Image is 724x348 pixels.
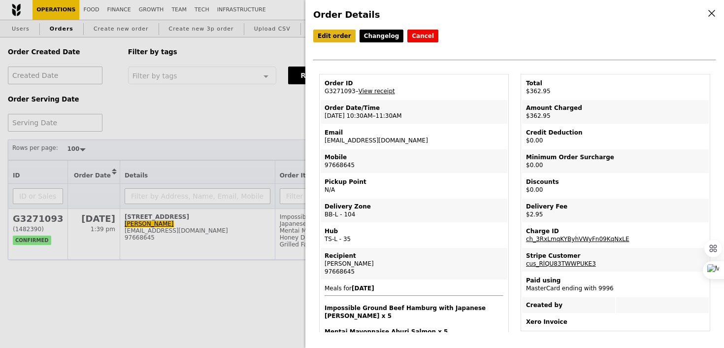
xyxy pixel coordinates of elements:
a: ch_3RxLmqKYByhVWyFn09KqNxLE [526,236,629,243]
div: Delivery Fee [526,203,705,210]
td: $362.95 [522,75,709,99]
div: Order ID [325,79,503,87]
td: $0.00 [522,149,709,173]
a: Changelog [360,30,404,42]
div: Amount Charged [526,104,705,112]
span: – [356,88,359,95]
div: [PERSON_NAME] [325,260,503,268]
td: N/A [321,174,507,198]
div: Created by [526,301,611,309]
h4: Mentai Mayonnaise Aburi Salmon x 5 [325,328,503,336]
td: $362.95 [522,100,709,124]
b: [DATE] [352,285,374,292]
td: G3271093 [321,75,507,99]
div: Pickup Point [325,178,503,186]
div: Discounts [526,178,705,186]
div: Xero Invoice [526,318,705,326]
td: $0.00 [522,125,709,148]
td: MasterCard ending with 9996 [522,273,709,296]
div: Order Date/Time [325,104,503,112]
td: 97668645 [321,149,507,173]
div: Stripe Customer [526,252,705,260]
div: Charge ID [526,227,705,235]
div: Paid using [526,277,705,284]
span: Order Details [313,9,380,20]
div: Total [526,79,705,87]
div: Hub [325,227,503,235]
button: Cancel [407,30,438,42]
div: Email [325,129,503,137]
div: Recipient [325,252,503,260]
div: 97668645 [325,268,503,276]
div: Credit Deduction [526,129,705,137]
h4: Impossible Ground Beef Hamburg with Japanese [PERSON_NAME] x 5 [325,304,503,320]
div: Minimum Order Surcharge [526,153,705,161]
a: View receipt [359,88,395,95]
td: [DATE] 10:30AM–11:30AM [321,100,507,124]
td: [EMAIL_ADDRESS][DOMAIN_NAME] [321,125,507,148]
td: $0.00 [522,174,709,198]
td: BB-L - 104 [321,199,507,222]
a: Edit order [313,30,356,42]
td: TS-L - 35 [321,223,507,247]
div: Mobile [325,153,503,161]
td: $2.95 [522,199,709,222]
a: cus_RlQU83TWWPUKE3 [526,260,596,267]
div: Delivery Zone [325,203,503,210]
